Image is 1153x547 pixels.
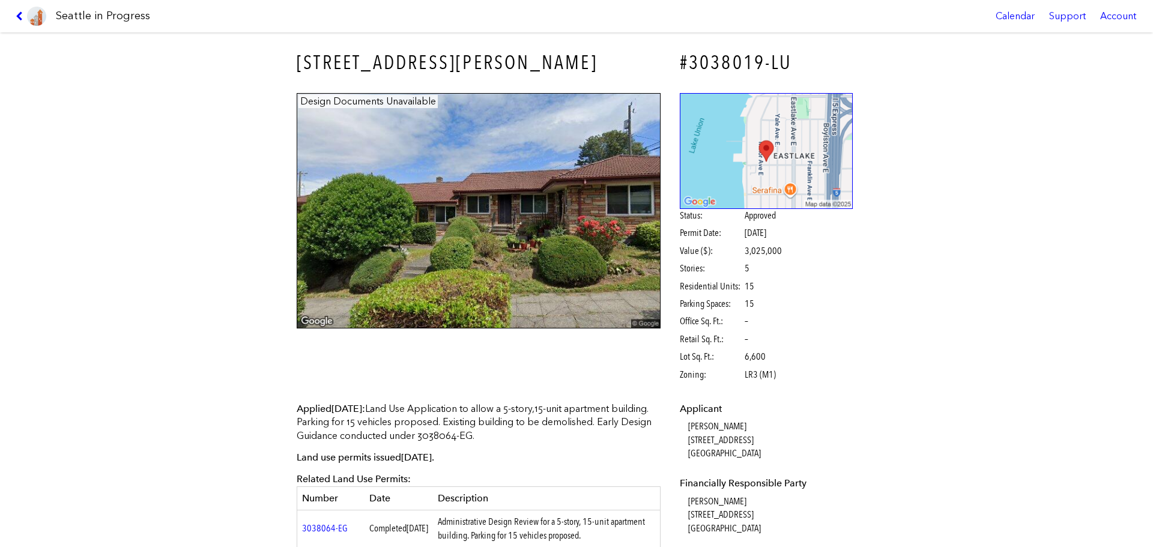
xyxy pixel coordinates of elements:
figcaption: Design Documents Unavailable [298,95,438,108]
p: Land Use Application to allow a 5-story,15-unit apartment building. Parking for 15 vehicles propo... [297,402,661,443]
th: Date [365,486,433,510]
h3: [STREET_ADDRESS][PERSON_NAME] [297,49,661,76]
span: Applied : [297,403,365,414]
span: Related Land Use Permits: [297,473,411,485]
span: – [745,315,748,328]
p: Land use permits issued . [297,451,661,464]
span: [DATE] [745,227,766,238]
span: Parking Spaces: [680,297,743,310]
span: Residential Units: [680,280,743,293]
span: Retail Sq. Ft.: [680,333,743,346]
dd: [PERSON_NAME] [STREET_ADDRESS] [GEOGRAPHIC_DATA] [688,420,853,460]
th: Number [297,486,365,510]
span: – [745,333,748,346]
span: Office Sq. Ft.: [680,315,743,328]
span: 3,025,000 [745,244,782,258]
span: [DATE] [401,452,432,463]
span: Permit Date: [680,226,743,240]
dt: Financially Responsible Party [680,477,853,490]
img: favicon-96x96.png [27,7,46,26]
span: Lot Sq. Ft.: [680,350,743,363]
a: 3038064-EG [302,522,348,534]
span: Value ($): [680,244,743,258]
th: Description [433,486,661,510]
dd: [PERSON_NAME] [STREET_ADDRESS] [GEOGRAPHIC_DATA] [688,495,853,535]
dt: Applicant [680,402,853,416]
span: 6,600 [745,350,766,363]
span: 15 [745,280,754,293]
span: 5 [745,262,749,275]
img: 78_E_LYNN_ST_SEATTLE.jpg [297,93,661,329]
img: staticmap [680,93,853,209]
span: [DATE] [407,522,428,534]
h1: Seattle in Progress [56,8,150,23]
span: [DATE] [331,403,362,414]
span: 15 [745,297,754,310]
span: Stories: [680,262,743,275]
span: Status: [680,209,743,222]
span: Approved [745,209,776,222]
span: LR3 (M1) [745,368,776,381]
span: Zoning: [680,368,743,381]
h4: #3038019-LU [680,49,853,76]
